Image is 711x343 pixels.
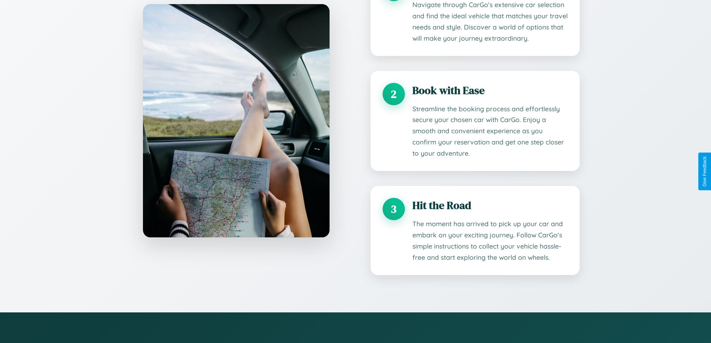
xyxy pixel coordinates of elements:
img: CarGo map interface [143,4,330,237]
div: 2 [383,83,405,105]
p: Streamline the booking process and effortlessly secure your chosen car with CarGo. Enjoy a smooth... [412,103,568,159]
h3: Book with Ease [412,83,568,98]
div: Give Feedback [702,156,707,187]
div: 3 [383,198,405,220]
p: The moment has arrived to pick up your car and embark on your exciting journey. Follow CarGo's si... [412,218,568,263]
h3: Hit the Road [412,198,568,213]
